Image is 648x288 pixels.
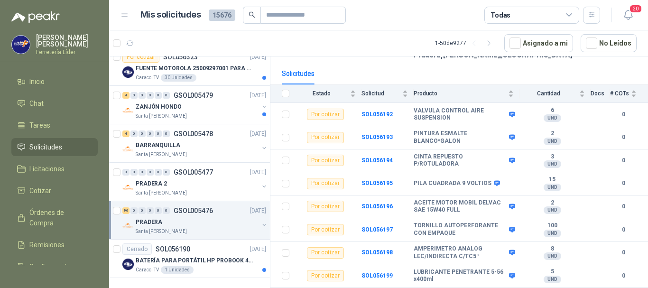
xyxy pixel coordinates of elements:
[11,138,98,156] a: Solicitudes
[414,180,491,187] b: PILA CUADRADA 9 VOLTIOS
[504,34,573,52] button: Asignado a mi
[414,269,507,283] b: LUBRICANTE PENETRANTE 5-56 x400ml
[307,109,344,120] div: Por cotizar
[361,111,393,118] a: SOL056192
[414,199,507,214] b: ACEITE MOTOR MOBIL DELVAC SAE 15W40 FULL
[155,169,162,176] div: 0
[122,182,134,193] img: Company Logo
[109,240,270,278] a: CerradoSOL056190[DATE] Company LogoBATERÍA PARA PORTÁTIL HP PROBOOK 430 G8Caracol TV1 Unidades
[130,92,138,99] div: 0
[122,207,130,214] div: 96
[122,143,134,155] img: Company Logo
[610,110,637,119] b: 0
[361,249,393,256] a: SOL056198
[581,34,637,52] button: No Leídos
[519,90,577,97] span: Cantidad
[11,258,98,276] a: Configuración
[122,220,134,232] img: Company Logo
[544,206,561,214] div: UND
[155,130,162,137] div: 0
[29,164,65,174] span: Licitaciones
[130,130,138,137] div: 0
[544,230,561,237] div: UND
[610,225,637,234] b: 0
[136,112,187,120] p: Santa [PERSON_NAME]
[29,261,71,272] span: Configuración
[139,92,146,99] div: 0
[29,186,51,196] span: Cotizar
[136,102,182,111] p: ZANJÓN HONDO
[519,245,585,253] b: 8
[361,203,393,210] b: SOL056196
[174,207,213,214] p: GSOL005476
[136,179,167,188] p: PRADERA 2
[11,11,60,23] img: Logo peakr
[250,245,266,254] p: [DATE]
[136,228,187,235] p: Santa [PERSON_NAME]
[122,90,268,120] a: 4 0 0 0 0 0 GSOL005479[DATE] Company LogoZANJÓN HONDOSanta [PERSON_NAME]
[591,84,610,103] th: Docs
[361,226,393,233] b: SOL056197
[361,157,393,164] b: SOL056194
[250,168,266,177] p: [DATE]
[12,36,30,54] img: Company Logo
[307,201,344,212] div: Por cotizar
[307,155,344,166] div: Por cotizar
[544,252,561,260] div: UND
[29,240,65,250] span: Remisiones
[519,222,585,230] b: 100
[361,84,414,103] th: Solicitud
[136,256,254,265] p: BATERÍA PARA PORTÁTIL HP PROBOOK 430 G8
[36,49,98,55] p: Ferretería Líder
[610,156,637,165] b: 0
[174,92,213,99] p: GSOL005479
[11,94,98,112] a: Chat
[519,176,585,184] b: 15
[435,36,497,51] div: 1 - 50 de 9277
[139,130,146,137] div: 0
[136,189,187,197] p: Santa [PERSON_NAME]
[544,114,561,122] div: UND
[307,247,344,259] div: Por cotizar
[122,169,130,176] div: 0
[629,4,642,13] span: 20
[29,207,89,228] span: Órdenes de Compra
[295,90,348,97] span: Estado
[519,153,585,161] b: 3
[250,206,266,215] p: [DATE]
[414,153,507,168] b: CINTA REPUESTO P/ROTULADORA
[519,84,591,103] th: Cantidad
[161,74,196,82] div: 30 Unidades
[610,90,629,97] span: # COTs
[610,248,637,257] b: 0
[122,167,268,197] a: 0 0 0 0 0 0 GSOL005477[DATE] Company LogoPRADERA 2Santa [PERSON_NAME]
[122,259,134,270] img: Company Logo
[136,141,180,150] p: BARRANQUILLA
[122,128,268,158] a: 4 0 0 0 0 0 GSOL005478[DATE] Company LogoBARRANQUILLASanta [PERSON_NAME]
[147,169,154,176] div: 0
[139,207,146,214] div: 0
[11,236,98,254] a: Remisiones
[163,169,170,176] div: 0
[163,207,170,214] div: 0
[361,272,393,279] a: SOL056199
[155,207,162,214] div: 0
[249,11,255,18] span: search
[139,169,146,176] div: 0
[519,130,585,138] b: 2
[163,54,198,60] p: SOL056323
[136,64,254,73] p: FUENTE MOTOROLA 25009297001 PARA EP450
[307,270,344,281] div: Por cotizar
[610,84,648,103] th: # COTs
[295,84,361,103] th: Estado
[140,8,201,22] h1: Mis solicitudes
[250,130,266,139] p: [DATE]
[361,180,393,186] b: SOL056195
[136,151,187,158] p: Santa [PERSON_NAME]
[544,138,561,145] div: UND
[122,205,268,235] a: 96 0 0 0 0 0 GSOL005476[DATE] Company LogoPRADERASanta [PERSON_NAME]
[136,266,159,274] p: Caracol TV
[414,84,519,103] th: Producto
